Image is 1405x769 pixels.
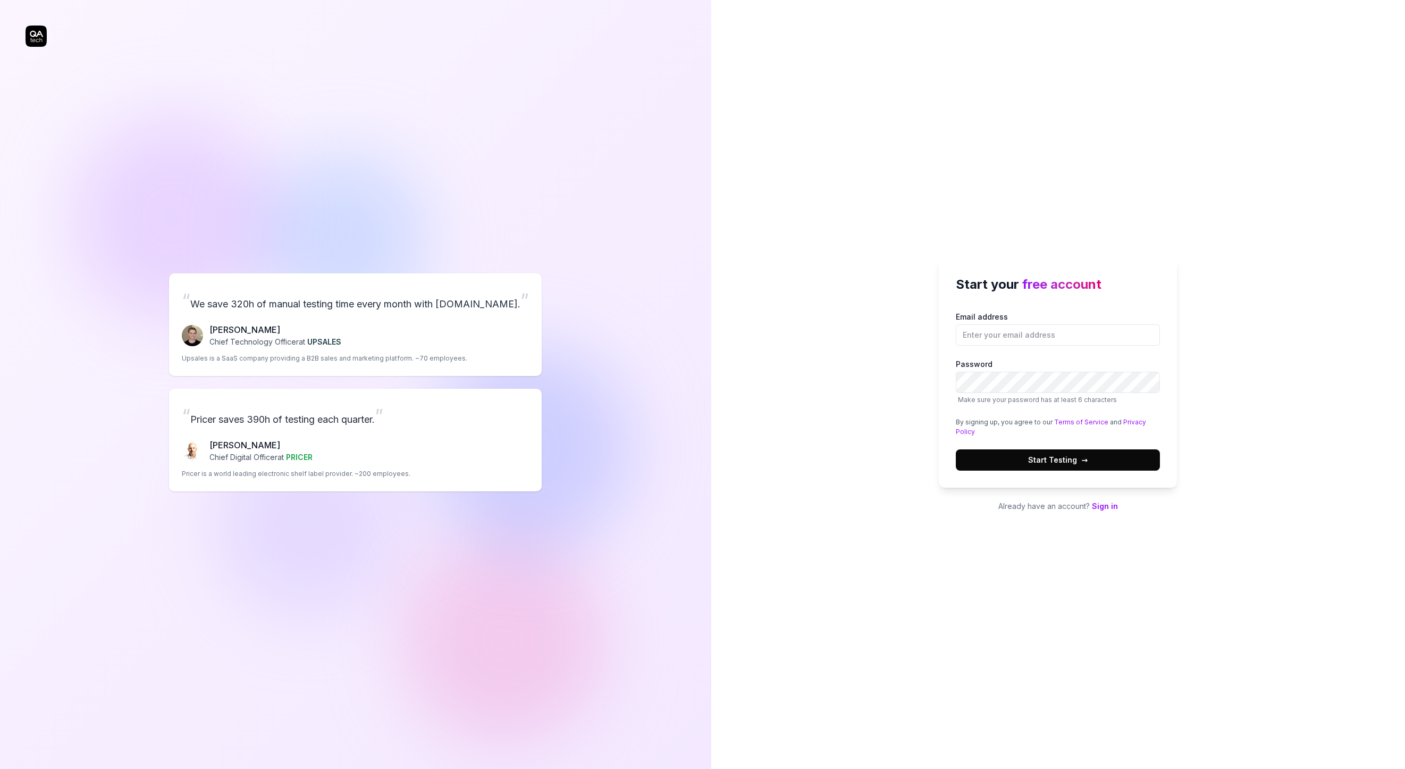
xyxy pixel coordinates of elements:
img: Fredrik Seidl [182,325,203,346]
p: Chief Digital Officer at [209,452,313,463]
span: ” [520,289,529,312]
div: By signing up, you agree to our and [956,417,1160,437]
span: free account [1022,277,1101,292]
p: Pricer saves 390h of testing each quarter. [182,402,529,430]
p: Already have an account? [939,500,1177,512]
span: Start Testing [1028,454,1088,465]
span: Make sure your password has at least 6 characters [958,396,1117,404]
span: → [1081,454,1088,465]
p: We save 320h of manual testing time every month with [DOMAIN_NAME]. [182,286,529,315]
a: “Pricer saves 390h of testing each quarter.”Chris Chalkitis[PERSON_NAME]Chief Digital Officerat P... [169,389,542,491]
img: Chris Chalkitis [182,440,203,462]
a: Terms of Service [1054,418,1108,426]
a: Privacy Policy [956,418,1146,436]
span: PRICER [286,453,313,462]
a: Sign in [1092,501,1118,511]
span: UPSALES [307,337,341,346]
input: PasswordMake sure your password has at least 6 characters [956,372,1160,393]
button: Start Testing→ [956,449,1160,471]
label: Password [956,358,1160,405]
label: Email address [956,311,1160,346]
span: ” [375,404,383,428]
p: Pricer is a world leading electronic shelf label provider. ~200 employees. [182,469,410,479]
input: Email address [956,324,1160,346]
a: “We save 320h of manual testing time every month with [DOMAIN_NAME].”Fredrik Seidl[PERSON_NAME]Ch... [169,273,542,376]
p: [PERSON_NAME] [209,439,313,452]
span: “ [182,289,190,312]
p: Upsales is a SaaS company providing a B2B sales and marketing platform. ~70 employees. [182,354,467,363]
p: [PERSON_NAME] [209,323,341,336]
h2: Start your [956,275,1160,294]
p: Chief Technology Officer at [209,336,341,347]
span: “ [182,404,190,428]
